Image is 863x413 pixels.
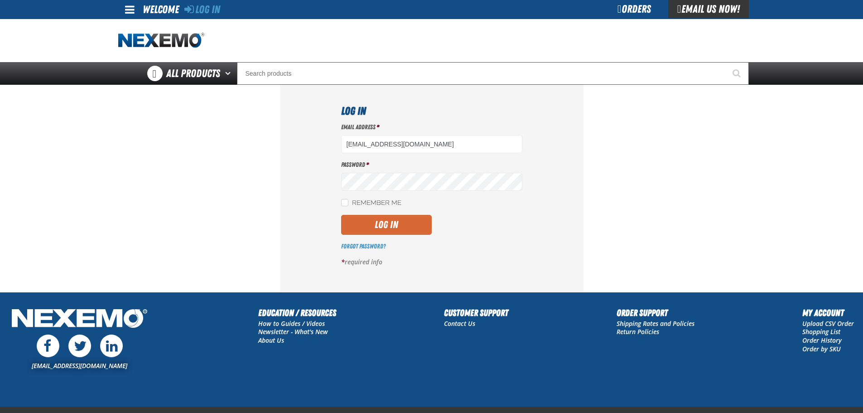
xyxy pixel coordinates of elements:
[341,258,522,267] p: required info
[444,319,475,328] a: Contact Us
[341,199,401,208] label: Remember Me
[341,215,432,235] button: Log In
[222,62,237,85] button: Open All Products pages
[341,103,522,119] h1: Log In
[341,123,522,131] label: Email Address
[258,336,284,345] a: About Us
[258,327,328,336] a: Newsletter - What's New
[237,62,749,85] input: Search
[32,361,127,370] a: [EMAIL_ADDRESS][DOMAIN_NAME]
[118,33,204,49] a: Home
[341,243,386,250] a: Forgot Password?
[184,3,220,16] a: Log In
[341,160,522,169] label: Password
[166,65,220,82] span: All Products
[258,319,325,328] a: How to Guides / Videos
[341,199,348,206] input: Remember Me
[802,336,842,345] a: Order History
[444,306,508,320] h2: Customer Support
[802,319,854,328] a: Upload CSV Order
[617,306,694,320] h2: Order Support
[802,345,841,353] a: Order by SKU
[802,327,840,336] a: Shopping List
[802,306,854,320] h2: My Account
[118,33,204,49] img: Nexemo logo
[617,319,694,328] a: Shipping Rates and Policies
[258,306,336,320] h2: Education / Resources
[617,327,659,336] a: Return Policies
[726,62,749,85] button: Start Searching
[9,306,150,333] img: Nexemo Logo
